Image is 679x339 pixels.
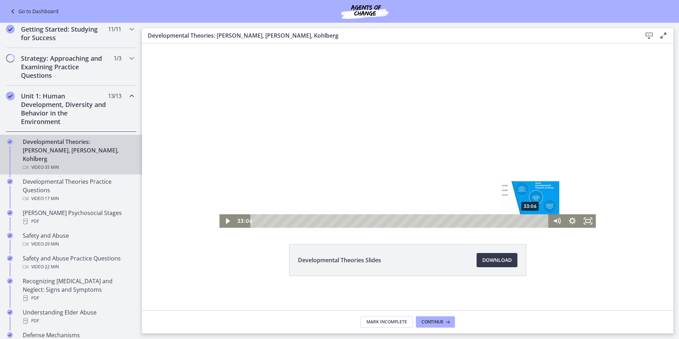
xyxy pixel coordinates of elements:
button: Fullscreen [438,198,454,212]
button: Continue [416,316,455,328]
img: Agents of Change [322,3,407,20]
i: Completed [7,210,13,216]
i: Completed [7,233,13,238]
span: · 35 min [44,163,59,172]
div: Video [23,263,134,271]
div: Recognizing [MEDICAL_DATA] and Neglect: Signs and Symptoms [23,277,134,302]
i: Completed [7,310,13,315]
a: Download [477,253,517,267]
button: Mark Incomplete [360,316,413,328]
div: Developmental Theories Practice Questions [23,177,134,203]
span: · 29 min [44,240,59,248]
h2: Unit 1: Human Development, Diversity and Behavior in the Environment [21,92,108,126]
span: Developmental Theories Slides [298,256,381,264]
span: Mark Incomplete [366,319,407,325]
span: · 17 min [44,194,59,203]
div: [PERSON_NAME] Psychosocial Stages [23,209,134,226]
span: Continue [422,319,444,325]
h2: Getting Started: Studying for Success [21,25,108,42]
div: Understanding Elder Abuse [23,308,134,325]
h3: Developmental Theories: [PERSON_NAME], [PERSON_NAME], Kohlberg [148,31,631,40]
i: Completed [6,25,15,33]
button: Show settings menu [422,198,438,212]
span: 13 / 13 [108,92,121,100]
div: Safety and Abuse Practice Questions [23,254,134,271]
a: Go to Dashboard [9,7,59,16]
span: · 22 min [44,263,59,271]
h2: Strategy: Approaching and Examining Practice Questions [21,54,108,80]
i: Completed [7,139,13,145]
div: PDF [23,294,134,302]
i: Completed [6,92,15,100]
div: Developmental Theories: [PERSON_NAME], [PERSON_NAME], Kohlberg [23,138,134,172]
button: Mute [407,198,422,212]
div: PDF [23,217,134,226]
span: 1 / 3 [114,54,121,63]
i: Completed [7,278,13,284]
div: Safety and Abuse [23,231,134,248]
div: PDF [23,317,134,325]
i: Completed [7,332,13,338]
div: Video [23,240,134,248]
i: Completed [7,179,13,184]
div: Video [23,194,134,203]
span: 11 / 11 [108,25,121,33]
span: Download [482,256,512,264]
i: Completed [7,255,13,261]
iframe: Video Lesson [142,16,673,228]
div: Video [23,163,134,172]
